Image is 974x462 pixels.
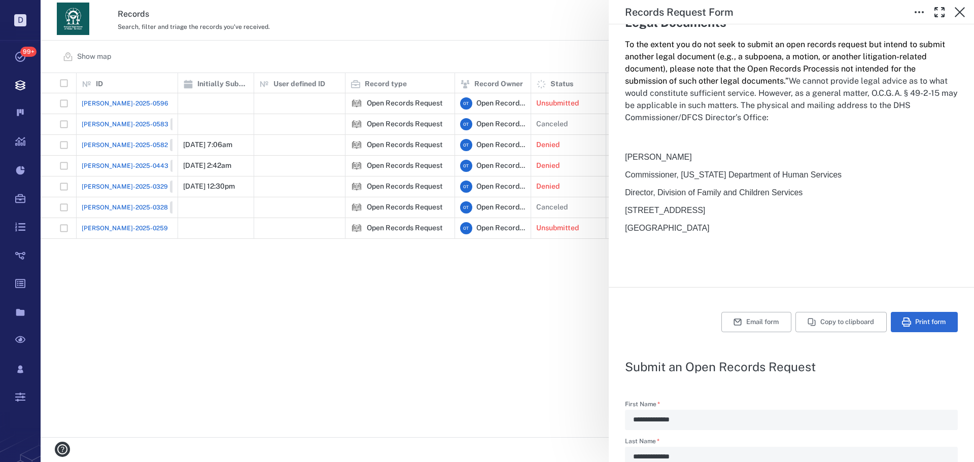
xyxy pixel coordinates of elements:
[625,224,710,232] span: [GEOGRAPHIC_DATA]
[891,312,958,332] button: Print form
[14,14,26,26] p: D
[625,438,958,447] label: Last Name
[909,2,929,22] button: Toggle to Edit Boxes
[8,8,324,17] body: Rich Text Area. Press ALT-0 for help.
[625,64,916,86] span: is not intended for the submission of such other legal documents.”
[625,206,705,215] span: [STREET_ADDRESS]
[625,401,958,410] label: First Name
[625,153,692,161] span: [PERSON_NAME]
[721,312,791,332] button: Email form
[625,361,958,373] h2: Submit an Open Records Request
[625,410,958,430] div: First Name
[950,2,970,22] button: Close
[929,2,950,22] button: Toggle Fullscreen
[795,312,887,332] button: Copy to clipboard
[23,7,44,16] span: Help
[20,47,37,57] span: 99+
[625,188,803,197] span: Director, Division of Family and Children Services
[625,40,945,74] span: To the extent you do not seek to submit an open records request but intend to submit another lega...
[625,76,958,122] span: We cannot provide legal advice as to what would constitute sufficient service. However, as a gene...
[625,6,733,19] h5: Records Request Form
[625,170,842,179] span: Commissioner, [US_STATE] Department of Human Services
